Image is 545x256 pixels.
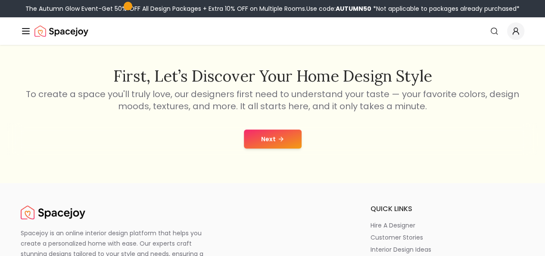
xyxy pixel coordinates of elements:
a: Spacejoy [21,204,85,221]
p: interior design ideas [370,245,431,254]
a: hire a designer [370,221,524,230]
p: hire a designer [370,221,415,230]
img: Spacejoy Logo [34,22,88,40]
div: The Autumn Glow Event-Get 50% OFF All Design Packages + Extra 10% OFF on Multiple Rooms. [25,4,520,13]
span: *Not applicable to packages already purchased* [371,4,520,13]
a: interior design ideas [370,245,524,254]
a: customer stories [370,233,524,242]
p: customer stories [370,233,423,242]
nav: Global [21,17,524,45]
span: Use code: [306,4,371,13]
img: Spacejoy Logo [21,204,85,221]
b: AUTUMN50 [336,4,371,13]
a: Spacejoy [34,22,88,40]
h2: First, let’s discover your home design style [25,67,521,85]
button: Next [244,130,302,149]
p: To create a space you'll truly love, our designers first need to understand your taste — your fav... [25,88,521,112]
h6: quick links [370,204,524,214]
